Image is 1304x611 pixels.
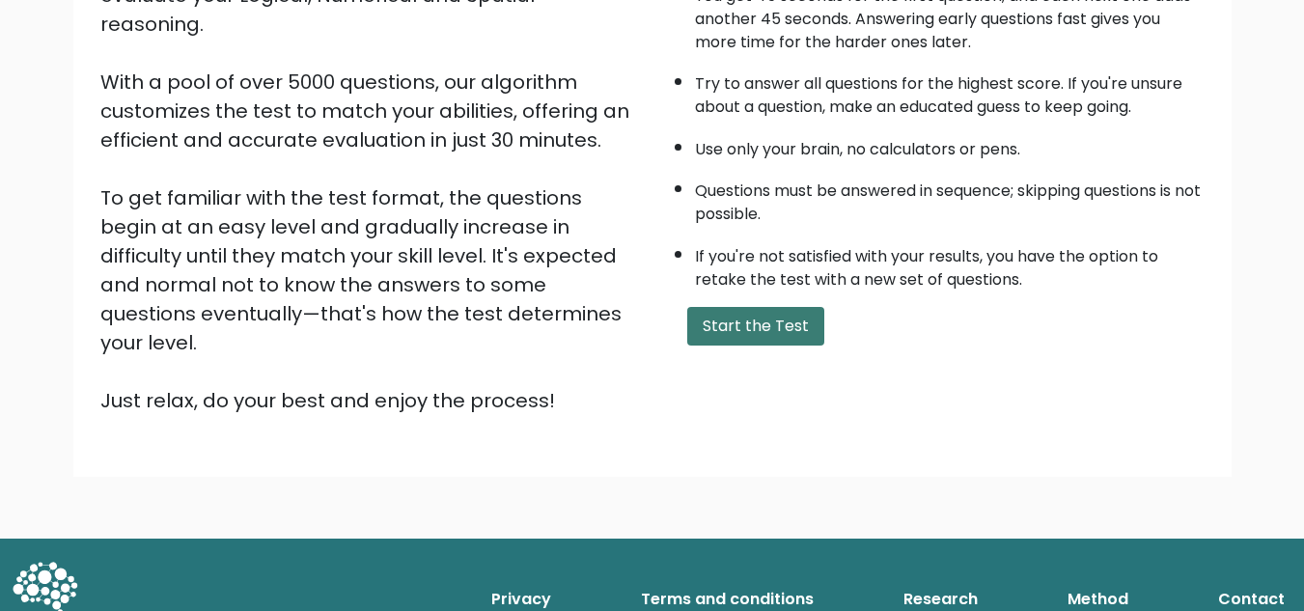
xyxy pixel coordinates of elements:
li: Use only your brain, no calculators or pens. [695,128,1205,161]
li: Try to answer all questions for the highest score. If you're unsure about a question, make an edu... [695,63,1205,119]
li: If you're not satisfied with your results, you have the option to retake the test with a new set ... [695,236,1205,292]
button: Start the Test [687,307,824,346]
li: Questions must be answered in sequence; skipping questions is not possible. [695,170,1205,226]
